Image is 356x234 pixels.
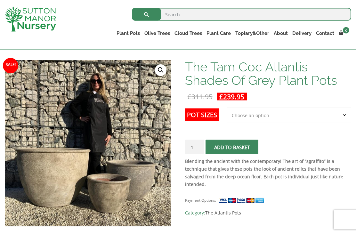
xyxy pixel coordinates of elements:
[5,6,56,32] img: logo
[219,92,223,101] span: £
[185,140,204,154] input: Product quantity
[185,158,343,187] strong: Blending the ancient with the contemporary! The art of “sgraffito” is a technique that gives thes...
[3,58,18,74] span: Sale!
[290,29,314,38] a: Delivery
[271,29,290,38] a: About
[114,29,142,38] a: Plant Pots
[188,92,213,101] bdi: 311.95
[185,60,351,87] h1: The Tam Coc Atlantis Shades Of Grey Plant Pots
[142,29,172,38] a: Olive Trees
[205,210,241,216] a: The Atlantis Pots
[172,29,204,38] a: Cloud Trees
[206,140,258,154] button: Add to basket
[185,209,351,217] span: Category:
[219,92,244,101] bdi: 239.95
[343,27,349,34] span: 0
[188,92,191,101] span: £
[185,109,219,121] label: Pot Sizes
[233,29,271,38] a: Topiary&Other
[336,29,351,38] a: 0
[185,198,216,203] small: Payment Options:
[218,197,266,204] img: payment supported
[132,8,351,21] input: Search...
[204,29,233,38] a: Plant Care
[155,65,166,76] a: View full-screen image gallery
[314,29,336,38] a: Contact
